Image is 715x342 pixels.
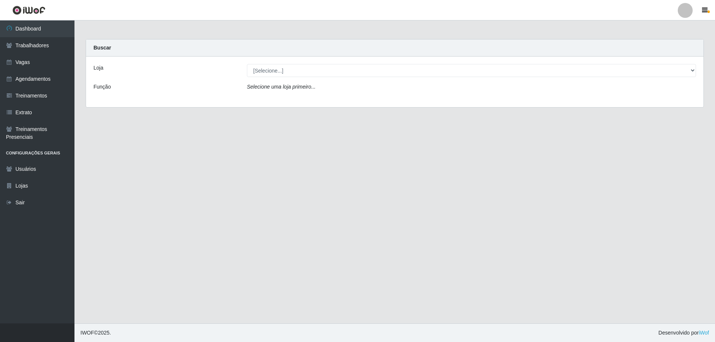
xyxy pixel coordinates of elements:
[93,45,111,51] strong: Buscar
[247,84,315,90] i: Selecione uma loja primeiro...
[93,83,111,91] label: Função
[93,64,103,72] label: Loja
[80,329,111,337] span: © 2025 .
[658,329,709,337] span: Desenvolvido por
[80,330,94,336] span: IWOF
[12,6,45,15] img: CoreUI Logo
[699,330,709,336] a: iWof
